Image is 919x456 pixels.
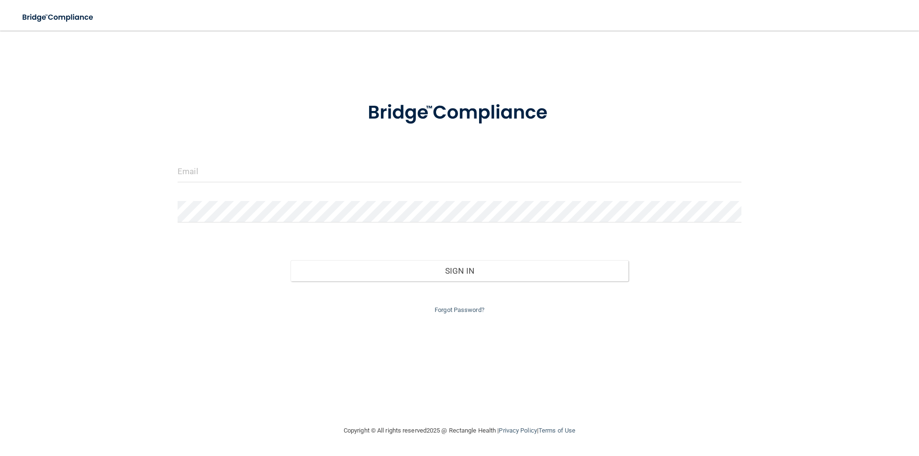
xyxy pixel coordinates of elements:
[348,88,571,138] img: bridge_compliance_login_screen.278c3ca4.svg
[435,306,484,313] a: Forgot Password?
[499,427,537,434] a: Privacy Policy
[178,161,741,182] input: Email
[285,415,634,446] div: Copyright © All rights reserved 2025 @ Rectangle Health | |
[538,427,575,434] a: Terms of Use
[291,260,629,281] button: Sign In
[14,8,102,27] img: bridge_compliance_login_screen.278c3ca4.svg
